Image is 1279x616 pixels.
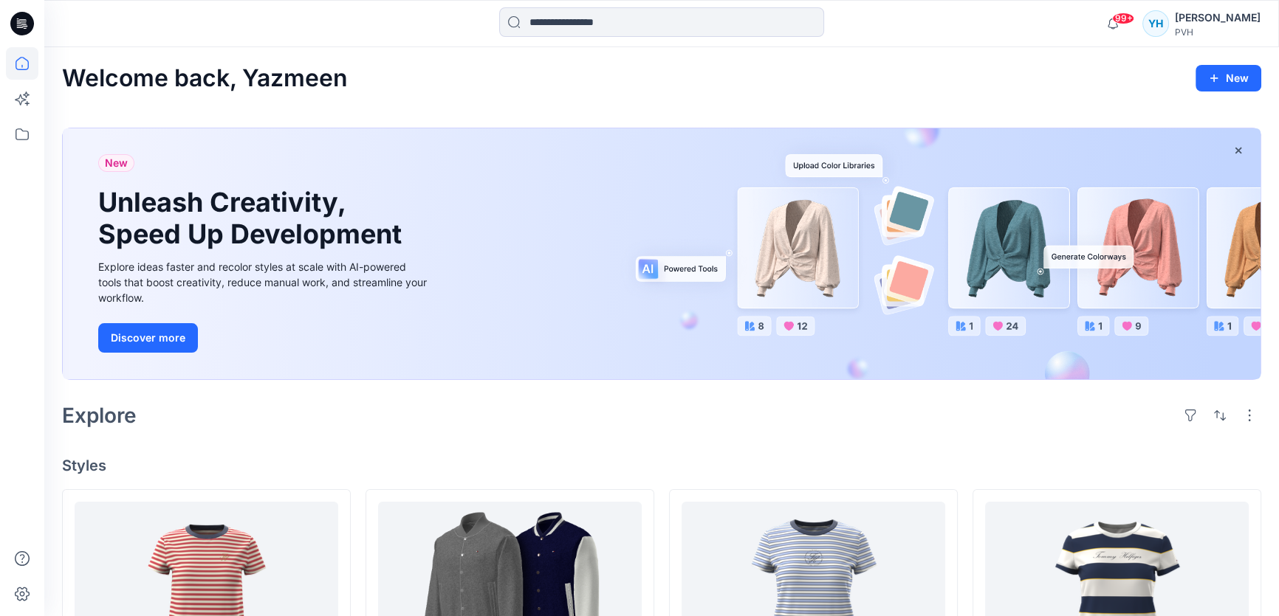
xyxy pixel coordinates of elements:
[1142,10,1169,37] div: YH
[98,187,408,250] h1: Unleash Creativity, Speed Up Development
[62,404,137,427] h2: Explore
[98,259,431,305] div: Explore ideas faster and recolor styles at scale with AI-powered tools that boost creativity, red...
[1175,9,1261,27] div: [PERSON_NAME]
[62,457,1261,474] h4: Styles
[62,65,348,92] h2: Welcome back, Yazmeen
[98,323,198,353] button: Discover more
[105,154,128,172] span: New
[98,323,431,353] a: Discover more
[1175,27,1261,38] div: PVH
[1112,13,1134,24] span: 99+
[1196,65,1261,91] button: New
